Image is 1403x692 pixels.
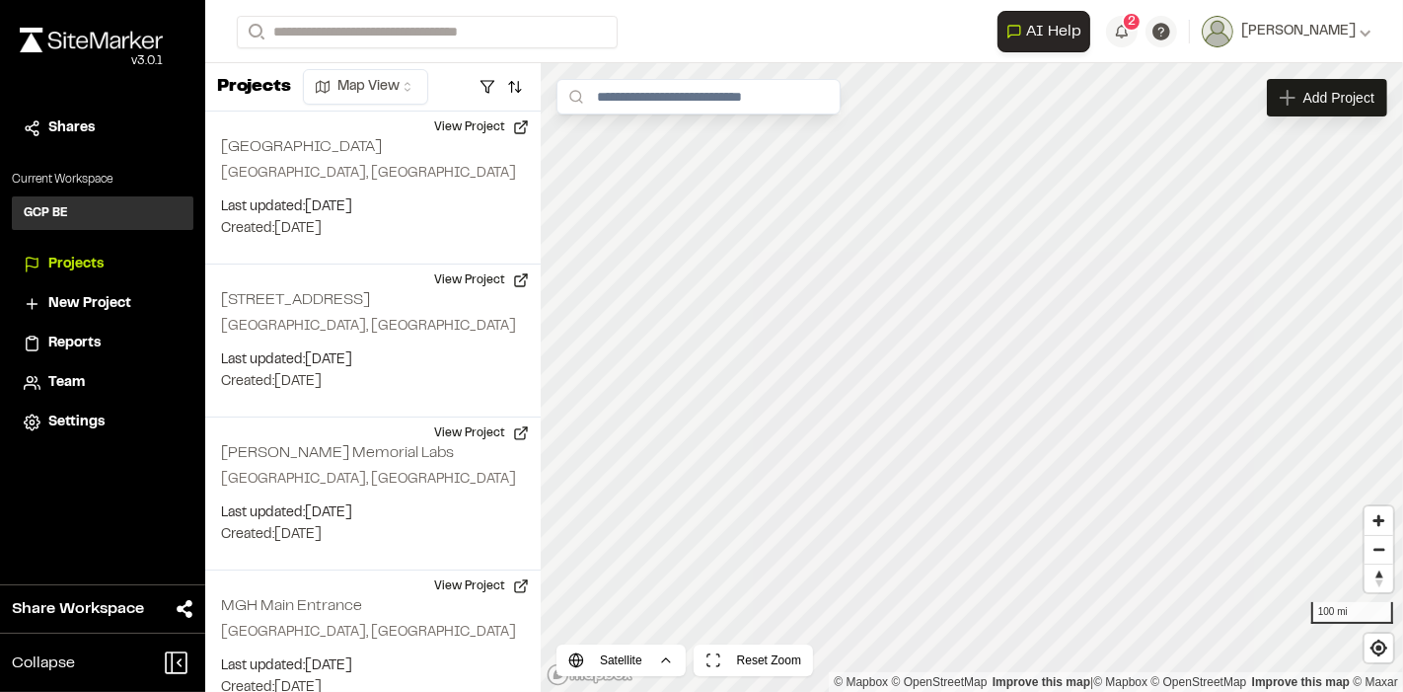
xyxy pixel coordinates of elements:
[221,293,370,307] h2: [STREET_ADDRESS]
[217,74,291,101] p: Projects
[237,16,272,48] button: Search
[997,11,1090,52] button: Open AI Assistant
[48,254,104,275] span: Projects
[24,254,182,275] a: Projects
[12,171,193,189] p: Current Workspace
[993,675,1090,689] a: Map feedback
[48,372,85,394] span: Team
[1365,536,1393,564] span: Zoom out
[221,599,362,613] h2: MGH Main Entrance
[24,372,182,394] a: Team
[221,316,525,338] p: [GEOGRAPHIC_DATA], [GEOGRAPHIC_DATA]
[422,571,541,602] button: View Project
[221,163,525,185] p: [GEOGRAPHIC_DATA], [GEOGRAPHIC_DATA]
[1093,675,1147,689] a: Mapbox
[547,663,633,686] a: Mapbox logo
[24,204,68,222] h3: GCP BE
[24,412,182,433] a: Settings
[834,675,888,689] a: Mapbox
[20,52,163,70] div: Oh geez...please don't...
[12,652,75,675] span: Collapse
[221,469,525,491] p: [GEOGRAPHIC_DATA], [GEOGRAPHIC_DATA]
[1365,564,1393,592] button: Reset bearing to north
[556,645,686,676] button: Satellite
[422,418,541,449] button: View Project
[422,265,541,296] button: View Project
[1365,565,1393,592] span: Reset bearing to north
[48,293,131,315] span: New Project
[24,333,182,354] a: Reports
[1311,602,1393,624] div: 100 mi
[1303,88,1374,108] span: Add Project
[221,349,525,371] p: Last updated: [DATE]
[1151,675,1247,689] a: OpenStreetMap
[834,672,1398,692] div: |
[1202,16,1233,47] img: User
[221,655,525,677] p: Last updated: [DATE]
[892,675,988,689] a: OpenStreetMap
[221,371,525,393] p: Created: [DATE]
[221,140,382,154] h2: [GEOGRAPHIC_DATA]
[48,412,105,433] span: Settings
[1365,506,1393,535] button: Zoom in
[1353,675,1398,689] a: Maxar
[24,117,182,139] a: Shares
[1026,20,1081,43] span: AI Help
[1365,634,1393,662] button: Find my location
[997,11,1098,52] div: Open AI Assistant
[221,446,454,460] h2: [PERSON_NAME] Memorial Labs
[221,622,525,644] p: [GEOGRAPHIC_DATA], [GEOGRAPHIC_DATA]
[694,645,813,676] button: Reset Zoom
[1365,535,1393,564] button: Zoom out
[1106,16,1138,47] button: 2
[1241,21,1356,42] span: [PERSON_NAME]
[422,112,541,143] button: View Project
[221,524,525,546] p: Created: [DATE]
[221,502,525,524] p: Last updated: [DATE]
[48,117,95,139] span: Shares
[48,333,101,354] span: Reports
[221,196,525,218] p: Last updated: [DATE]
[1252,675,1350,689] a: Improve this map
[20,28,163,52] img: rebrand.png
[12,597,144,621] span: Share Workspace
[1202,16,1371,47] button: [PERSON_NAME]
[1128,13,1136,31] span: 2
[24,293,182,315] a: New Project
[221,218,525,240] p: Created: [DATE]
